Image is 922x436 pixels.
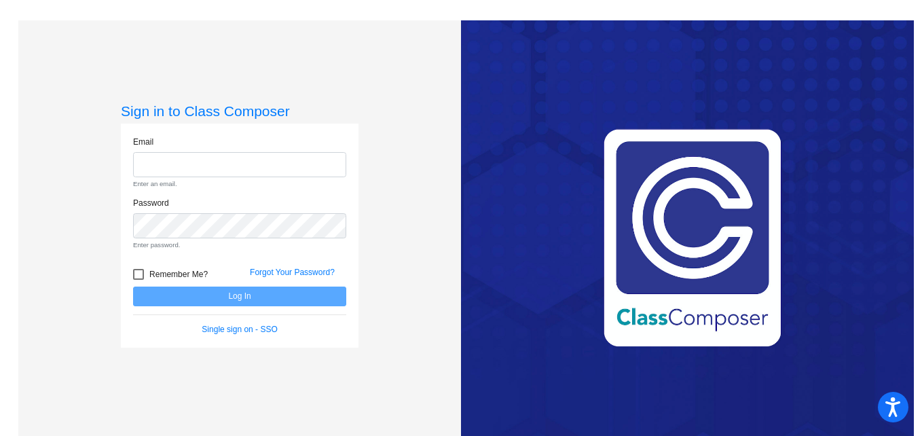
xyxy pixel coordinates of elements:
[133,136,153,148] label: Email
[202,325,277,334] a: Single sign on - SSO
[133,287,346,306] button: Log In
[121,103,358,120] h3: Sign in to Class Composer
[149,266,208,283] span: Remember Me?
[133,179,346,189] small: Enter an email.
[133,240,346,250] small: Enter password.
[133,197,169,209] label: Password
[250,268,335,277] a: Forgot Your Password?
